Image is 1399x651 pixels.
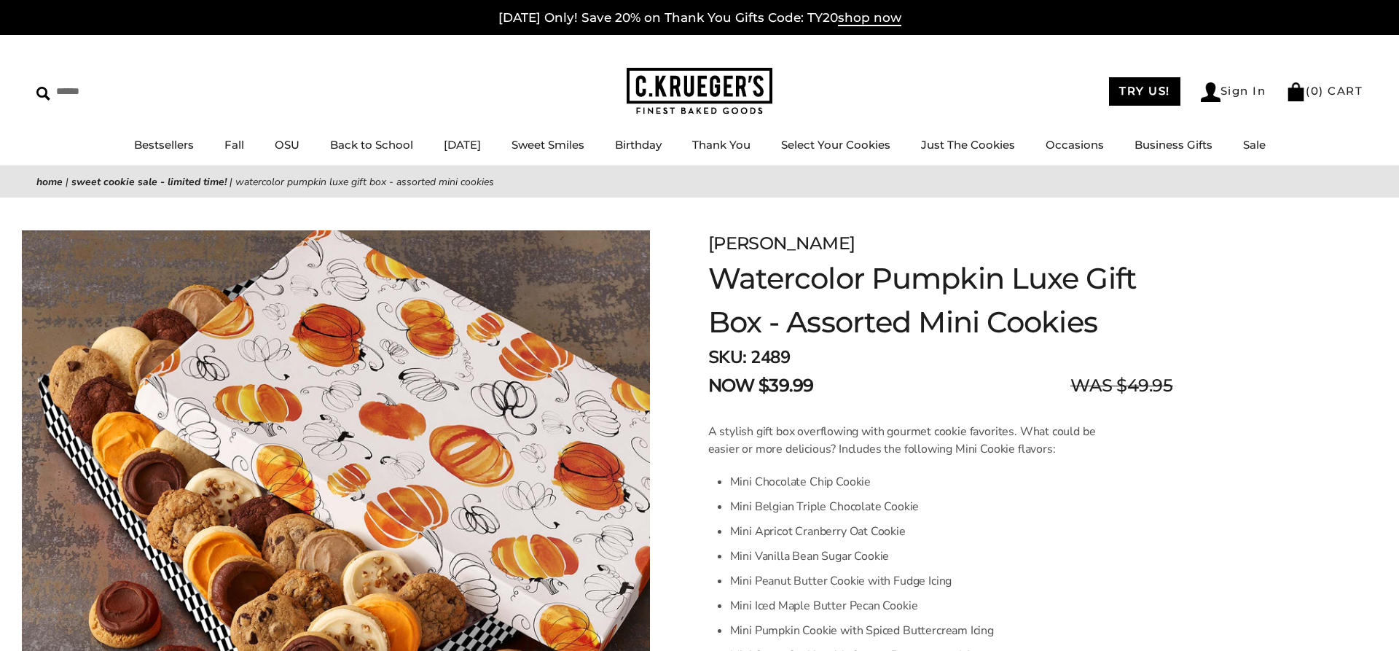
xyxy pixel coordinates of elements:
[1201,82,1220,102] img: Account
[730,469,1107,494] li: Mini Chocolate Chip Cookie
[708,257,1173,344] h1: Watercolor Pumpkin Luxe Gift Box - Assorted Mini Cookies
[36,174,1363,190] nav: breadcrumbs
[1311,84,1320,98] span: 0
[36,175,63,189] a: Home
[444,138,481,152] a: [DATE]
[330,138,413,152] a: Back to School
[1135,138,1212,152] a: Business Gifts
[708,423,1107,458] p: A stylish gift box overflowing with gourmet cookie favorites. What could be easier or more delici...
[1243,138,1266,152] a: Sale
[730,544,1107,569] li: Mini Vanilla Bean Sugar Cookie
[1046,138,1104,152] a: Occasions
[730,569,1107,593] li: Mini Peanut Butter Cookie with Fudge Icing
[36,80,210,103] input: Search
[708,346,747,369] strong: SKU:
[730,618,1107,643] li: Mini Pumpkin Cookie with Spiced Buttercream Icing
[71,175,227,189] a: Sweet Cookie Sale - Limited Time!
[230,175,232,189] span: |
[708,230,1173,257] div: [PERSON_NAME]
[512,138,584,152] a: Sweet Smiles
[708,373,814,399] span: NOW $39.99
[730,593,1107,618] li: Mini Iced Maple Butter Pecan Cookie
[627,68,772,115] img: C.KRUEGER'S
[1286,84,1363,98] a: (0) CART
[692,138,751,152] a: Thank You
[730,519,1107,544] li: Mini Apricot Cranberry Oat Cookie
[1201,82,1266,102] a: Sign In
[224,138,244,152] a: Fall
[1109,77,1180,106] a: TRY US!
[1070,373,1172,399] span: WAS $49.95
[36,87,50,101] img: Search
[751,346,790,369] span: 2489
[66,175,68,189] span: |
[235,175,494,189] span: Watercolor Pumpkin Luxe Gift Box - Assorted Mini Cookies
[730,494,1107,519] li: Mini Belgian Triple Chocolate Cookie
[498,10,901,26] a: [DATE] Only! Save 20% on Thank You Gifts Code: TY20shop now
[615,138,662,152] a: Birthday
[838,10,901,26] span: shop now
[781,138,890,152] a: Select Your Cookies
[275,138,299,152] a: OSU
[921,138,1015,152] a: Just The Cookies
[1286,82,1306,101] img: Bag
[134,138,194,152] a: Bestsellers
